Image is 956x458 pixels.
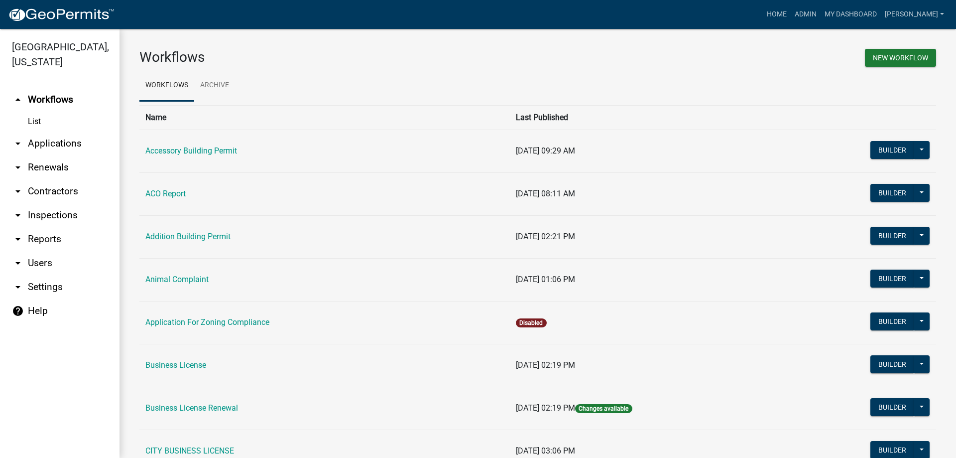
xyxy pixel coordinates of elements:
[145,446,234,456] a: CITY BUSINESS LICENSE
[145,146,237,155] a: Accessory Building Permit
[516,403,575,413] span: [DATE] 02:19 PM
[516,318,546,327] span: Disabled
[145,189,186,198] a: ACO Report
[12,257,24,269] i: arrow_drop_down
[139,70,194,102] a: Workflows
[139,49,530,66] h3: Workflows
[145,317,269,327] a: Application For Zoning Compliance
[194,70,235,102] a: Archive
[870,312,914,330] button: Builder
[145,275,209,284] a: Animal Complaint
[575,404,632,413] span: Changes available
[12,185,24,197] i: arrow_drop_down
[516,275,575,284] span: [DATE] 01:06 PM
[870,227,914,245] button: Builder
[870,141,914,159] button: Builder
[12,305,24,317] i: help
[12,138,24,150] i: arrow_drop_down
[870,184,914,202] button: Builder
[516,446,575,456] span: [DATE] 03:06 PM
[870,270,914,288] button: Builder
[145,232,231,241] a: Addition Building Permit
[881,5,948,24] a: [PERSON_NAME]
[12,233,24,245] i: arrow_drop_down
[145,403,238,413] a: Business License Renewal
[821,5,881,24] a: My Dashboard
[12,161,24,173] i: arrow_drop_down
[516,232,575,241] span: [DATE] 02:21 PM
[870,398,914,416] button: Builder
[763,5,791,24] a: Home
[139,105,510,130] th: Name
[791,5,821,24] a: Admin
[516,189,575,198] span: [DATE] 08:11 AM
[12,94,24,106] i: arrow_drop_up
[516,360,575,370] span: [DATE] 02:19 PM
[865,49,936,67] button: New Workflow
[12,209,24,221] i: arrow_drop_down
[510,105,782,130] th: Last Published
[12,281,24,293] i: arrow_drop_down
[516,146,575,155] span: [DATE] 09:29 AM
[145,360,206,370] a: Business License
[870,355,914,373] button: Builder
